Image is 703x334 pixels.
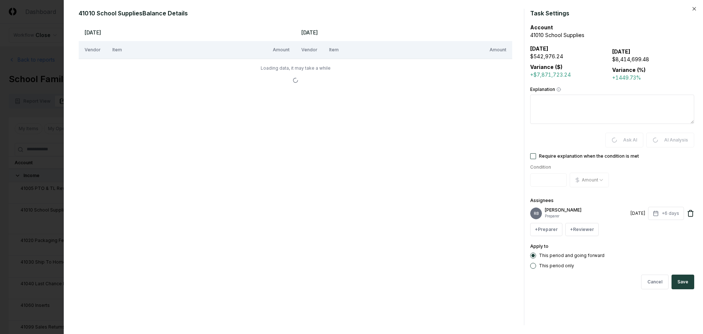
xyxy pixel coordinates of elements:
[79,41,107,59] th: Vendor
[565,223,599,236] button: +Reviewer
[85,65,506,71] div: Loading data, it may take a while
[641,275,669,289] button: Cancel
[295,41,323,59] th: Vendor
[539,154,639,158] label: Require explanation when the condition is met
[530,198,554,203] label: Assignees
[672,275,694,289] button: Save
[534,211,539,216] span: RB
[648,207,684,220] button: +6 days
[612,55,694,63] div: $8,414,699.48
[530,243,548,249] label: Apply to
[545,207,628,213] p: [PERSON_NAME]
[107,41,267,59] th: Item
[530,52,612,60] div: $542,976.24
[530,24,553,30] b: Account
[539,264,574,268] label: This period only
[612,67,646,73] b: Variance (%)
[530,64,562,70] b: Variance ($)
[79,9,518,18] h2: 41010 School Supplies Balance Details
[530,31,694,39] div: 41010 School Supplies
[612,48,631,55] b: [DATE]
[79,23,295,41] th: [DATE]
[539,253,605,258] label: This period and going forward
[267,41,295,59] th: Amount
[530,9,694,18] h2: Task Settings
[545,213,628,219] p: Preparer
[323,41,484,59] th: Item
[530,223,562,236] button: +Preparer
[557,87,561,92] button: Explanation
[530,45,548,52] b: [DATE]
[530,71,612,78] div: +$7,871,723.24
[612,74,694,81] div: +1449.73%
[631,210,645,217] div: [DATE]
[295,23,512,41] th: [DATE]
[530,87,694,92] label: Explanation
[484,41,512,59] th: Amount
